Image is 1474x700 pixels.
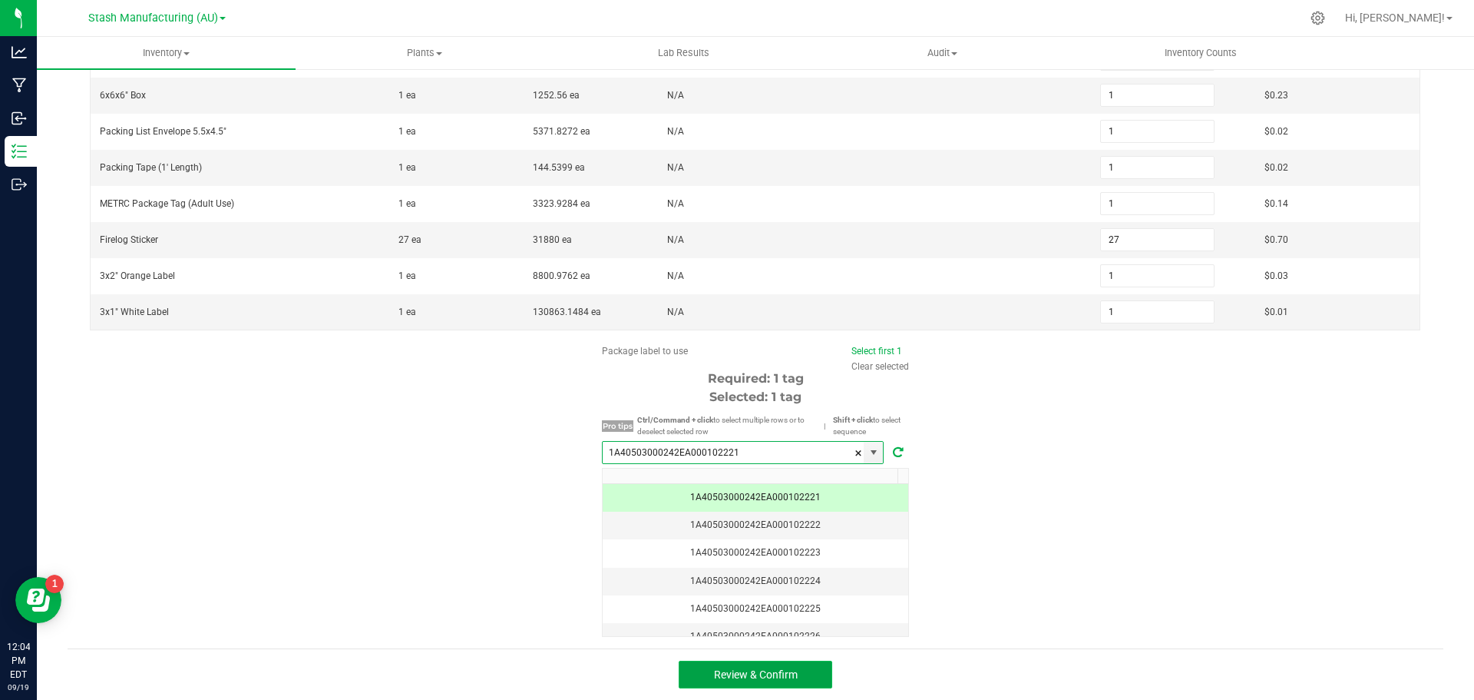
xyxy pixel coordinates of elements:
inline-svg: Manufacturing [12,78,27,93]
span: 130863.1484 ea [533,307,601,317]
span: N/A [667,234,684,245]
span: $0.02 [1264,126,1288,137]
span: N/A [667,90,684,101]
span: 31880 ea [533,234,572,245]
span: to select sequence [833,416,901,436]
span: 3x2" Orange Label [100,270,175,281]
span: 144.5399 ea [533,162,585,173]
span: clear [854,442,863,465]
span: 8800.9762 ea [533,270,590,281]
iframe: Resource center unread badge [45,575,64,593]
input: Search Tags [603,442,864,463]
span: N/A [667,162,684,173]
div: 1A40503000242EA000102225 [612,602,899,616]
span: to select multiple rows or to deselect selected row [637,416,805,436]
span: Inventory [37,46,296,60]
span: N/A [667,198,684,209]
span: 3x1" White Label [100,307,169,317]
div: Manage settings [1308,11,1327,25]
span: N/A [667,126,684,137]
span: Audit [814,46,1071,60]
span: 1 ea [398,126,416,137]
span: $0.01 [1264,307,1288,317]
span: Review & Confirm [714,668,798,681]
div: Required: 1 tag [602,370,909,388]
span: Packing List Envelope 5.5x4.5" [100,126,226,137]
div: 1A40503000242EA000102226 [612,629,899,644]
span: Plants [296,46,554,60]
a: Audit [813,37,1072,69]
p: 09/19 [7,682,30,693]
a: Lab Results [554,37,813,69]
a: Select first 1 [851,346,902,357]
inline-svg: Inbound [12,111,27,126]
span: Lab Results [637,46,730,60]
a: Inventory Counts [1072,37,1330,69]
inline-svg: Outbound [12,177,27,192]
span: $0.03 [1264,270,1288,281]
strong: Ctrl/Command + click [637,416,713,424]
span: 5371.8272 ea [533,126,590,137]
span: 1 ea [398,307,416,317]
span: METRC Package Tag (Adult Use) [100,198,234,209]
div: 1A40503000242EA000102223 [612,546,899,560]
span: Inventory Counts [1144,46,1258,60]
div: 1A40503000242EA000102224 [612,574,899,589]
span: $0.14 [1264,198,1288,209]
inline-svg: Analytics [12,45,27,60]
span: 1 ea [398,270,416,281]
span: $0.23 [1264,90,1288,101]
a: Inventory [37,37,296,69]
span: $0.02 [1264,162,1288,173]
span: 1 ea [398,198,416,209]
span: Pro tips [602,420,633,432]
p: 12:04 PM EDT [7,640,30,682]
span: Firelog Sticker [100,234,158,245]
inline-svg: Inventory [12,144,27,159]
span: 1 ea [398,90,416,101]
span: 6x6x6" Box [100,90,146,101]
span: 1252.56 ea [533,90,580,101]
strong: Shift + click [833,416,873,424]
span: Package label to use [602,346,688,357]
span: Stash Manufacturing (AU) [88,12,218,25]
span: Hi, [PERSON_NAME]! [1345,12,1445,24]
span: Refresh tags [887,443,909,462]
a: Plants [296,37,554,69]
a: Clear selected [851,361,909,372]
span: 1 ea [398,162,416,173]
span: $0.70 [1264,234,1288,245]
button: Review & Confirm [679,661,832,688]
span: 3323.9284 ea [533,198,590,209]
div: Selected: 1 tag [602,388,909,406]
span: 27 ea [398,234,421,245]
span: N/A [667,270,684,281]
div: 1A40503000242EA000102221 [612,490,899,505]
span: | [816,420,833,432]
span: N/A [667,307,684,317]
div: 1A40503000242EA000102222 [612,518,899,532]
iframe: Resource center [15,577,61,623]
span: Packing Tape (1' Length) [100,162,202,173]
